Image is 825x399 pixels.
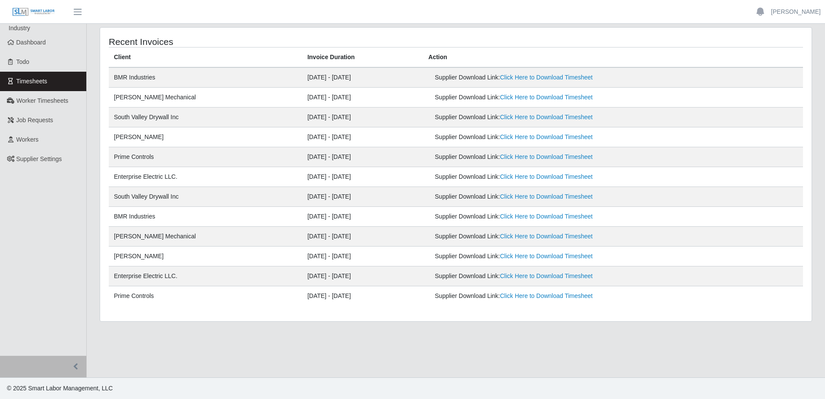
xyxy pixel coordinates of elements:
[109,147,302,167] td: Prime Controls
[500,233,593,240] a: Click Here to Download Timesheet
[435,232,668,241] div: Supplier Download Link:
[302,47,423,68] th: Invoice Duration
[302,227,423,247] td: [DATE] - [DATE]
[16,117,54,123] span: Job Requests
[302,266,423,286] td: [DATE] - [DATE]
[16,97,68,104] span: Worker Timesheets
[7,385,113,392] span: © 2025 Smart Labor Management, LLC
[435,73,668,82] div: Supplier Download Link:
[500,292,593,299] a: Click Here to Download Timesheet
[435,133,668,142] div: Supplier Download Link:
[109,36,390,47] h4: Recent Invoices
[302,247,423,266] td: [DATE] - [DATE]
[500,133,593,140] a: Click Here to Download Timesheet
[500,193,593,200] a: Click Here to Download Timesheet
[302,286,423,306] td: [DATE] - [DATE]
[435,172,668,181] div: Supplier Download Link:
[500,94,593,101] a: Click Here to Download Timesheet
[109,167,302,187] td: Enterprise Electric LLC.
[109,108,302,127] td: South Valley Drywall Inc
[302,187,423,207] td: [DATE] - [DATE]
[16,155,62,162] span: Supplier Settings
[435,272,668,281] div: Supplier Download Link:
[435,212,668,221] div: Supplier Download Link:
[302,147,423,167] td: [DATE] - [DATE]
[109,88,302,108] td: [PERSON_NAME] Mechanical
[500,253,593,260] a: Click Here to Download Timesheet
[500,213,593,220] a: Click Here to Download Timesheet
[500,272,593,279] a: Click Here to Download Timesheet
[109,187,302,207] td: South Valley Drywall Inc
[9,25,30,32] span: Industry
[302,88,423,108] td: [DATE] - [DATE]
[302,207,423,227] td: [DATE] - [DATE]
[302,167,423,187] td: [DATE] - [DATE]
[435,192,668,201] div: Supplier Download Link:
[500,74,593,81] a: Click Here to Download Timesheet
[109,207,302,227] td: BMR Industries
[500,114,593,120] a: Click Here to Download Timesheet
[16,39,46,46] span: Dashboard
[109,67,302,88] td: BMR Industries
[109,247,302,266] td: [PERSON_NAME]
[435,291,668,301] div: Supplier Download Link:
[435,113,668,122] div: Supplier Download Link:
[771,7,821,16] a: [PERSON_NAME]
[109,266,302,286] td: Enterprise Electric LLC.
[109,227,302,247] td: [PERSON_NAME] Mechanical
[109,286,302,306] td: Prime Controls
[109,47,302,68] th: Client
[16,136,39,143] span: Workers
[500,173,593,180] a: Click Here to Download Timesheet
[500,153,593,160] a: Click Here to Download Timesheet
[16,78,47,85] span: Timesheets
[435,152,668,161] div: Supplier Download Link:
[302,127,423,147] td: [DATE] - [DATE]
[423,47,803,68] th: Action
[435,93,668,102] div: Supplier Download Link:
[435,252,668,261] div: Supplier Download Link:
[109,127,302,147] td: [PERSON_NAME]
[16,58,29,65] span: Todo
[12,7,55,17] img: SLM Logo
[302,67,423,88] td: [DATE] - [DATE]
[302,108,423,127] td: [DATE] - [DATE]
